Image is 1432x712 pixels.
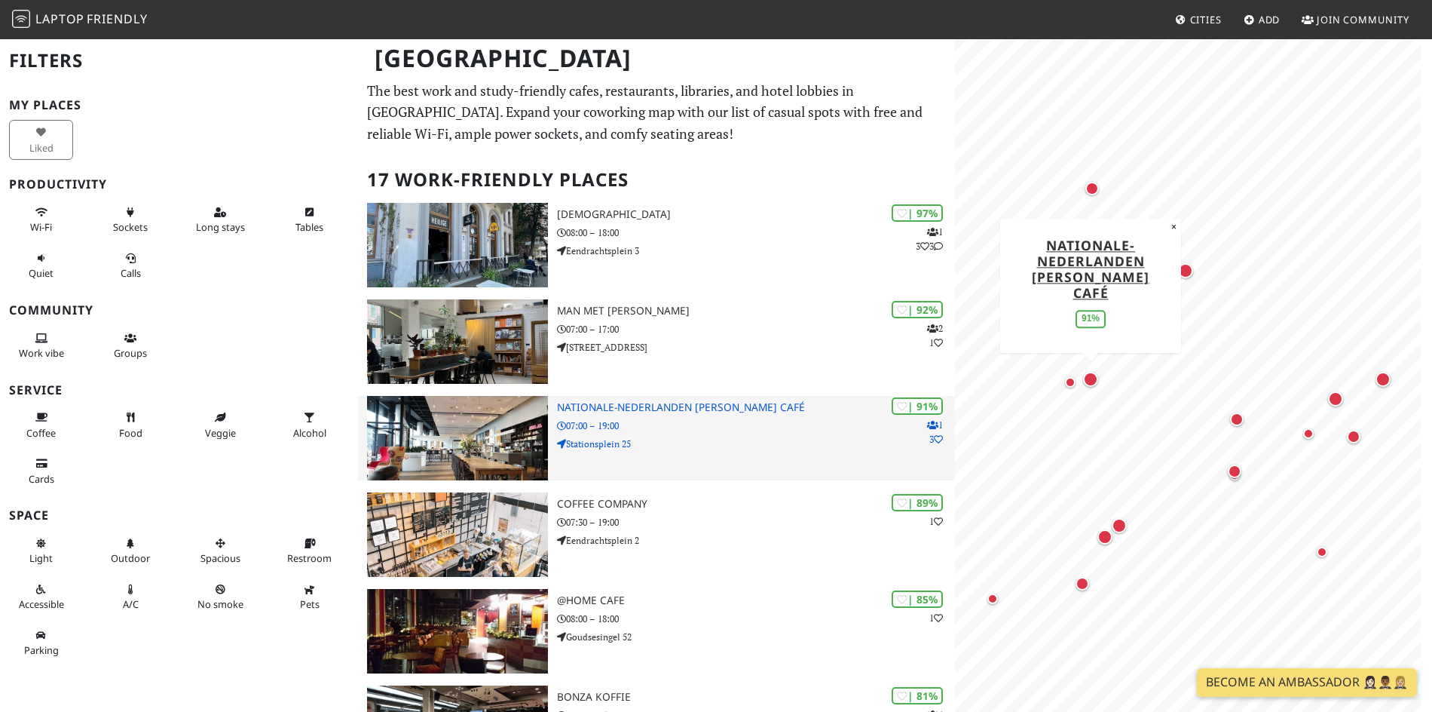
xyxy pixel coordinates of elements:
span: Quiet [29,266,54,280]
button: No smoke [188,577,252,617]
button: Sockets [99,200,163,240]
div: Map marker [984,590,1002,608]
div: | 81% [892,687,943,704]
div: Map marker [1225,466,1244,484]
div: Map marker [1082,179,1102,198]
span: Alcohol [293,426,326,440]
h3: Community [9,303,349,318]
div: 91% [1076,310,1106,327]
h3: My Places [9,98,349,112]
h3: Nationale-Nederlanden [PERSON_NAME] Café [557,401,955,414]
div: Map marker [1227,410,1247,429]
button: Coffee [9,405,73,445]
span: Food [119,426,142,440]
a: Nationale-Nederlanden [PERSON_NAME] Café [1032,236,1149,302]
span: Parking [24,643,59,657]
h3: Bonza koffie [557,691,955,704]
span: Video/audio calls [121,266,141,280]
h3: Service [9,383,349,397]
span: Stable Wi-Fi [30,220,52,234]
div: | 89% [892,494,943,511]
h3: @Home Cafe [557,594,955,607]
p: Goudsesingel 52 [557,630,955,644]
span: Restroom [287,551,332,565]
button: Outdoor [99,531,163,571]
div: Map marker [1109,515,1130,536]
span: Spacious [200,551,240,565]
button: Accessible [9,577,73,617]
button: Food [99,405,163,445]
button: Spacious [188,531,252,571]
a: Nationale-Nederlanden Douwe Egberts Café | 91% 13 Nationale-Nederlanden [PERSON_NAME] Café 07:00 ... [358,396,955,480]
h2: Filters [9,38,349,84]
div: | 91% [892,397,943,415]
span: Friendly [87,11,147,27]
span: Accessible [19,597,64,611]
div: Map marker [1313,543,1331,561]
p: Eendrachtsplein 2 [557,533,955,548]
span: People working [19,346,64,360]
p: 08:00 – 18:00 [557,612,955,626]
span: Veggie [205,426,236,440]
button: Light [9,531,73,571]
p: 1 3 [927,418,943,447]
button: Alcohol [277,405,341,445]
div: Map marker [1299,425,1317,443]
div: Map marker [1175,260,1196,281]
div: Map marker [1372,369,1394,390]
img: Coffee Company [367,493,548,577]
span: Pet friendly [300,597,320,611]
button: Pets [277,577,341,617]
span: Join Community [1317,13,1409,26]
button: Wi-Fi [9,200,73,240]
button: Restroom [277,531,341,571]
img: LaptopFriendly [12,10,30,28]
img: @Home Cafe [367,589,548,674]
button: Cards [9,451,73,491]
a: LaptopFriendly LaptopFriendly [12,7,148,33]
div: Map marker [1061,373,1079,391]
a: Coffee Company | 89% 1 Coffee Company 07:30 – 19:00 Eendrachtsplein 2 [358,493,955,577]
p: Eendrachtsplein 3 [557,244,955,258]
p: 1 [929,611,943,625]
div: | 92% [892,301,943,318]
p: The best work and study-friendly cafes, restaurants, libraries, and hotel lobbies in [GEOGRAPHIC_... [367,80,946,145]
p: [STREET_ADDRESS] [557,340,955,354]
div: Map marker [1325,388,1346,410]
img: Nationale-Nederlanden Douwe Egberts Café [367,396,548,480]
span: Work-friendly tables [295,220,323,234]
p: 2 1 [927,321,943,350]
span: Credit cards [29,472,54,486]
h3: Productivity [9,177,349,192]
a: Join Community [1296,6,1415,33]
h3: [DEMOGRAPHIC_DATA] [557,208,955,221]
p: 1 [929,514,943,529]
img: Heilige Boontjes [367,203,548,287]
span: Long stays [196,220,245,234]
button: Work vibe [9,326,73,366]
p: 08:00 – 18:00 [557,226,955,240]
div: Map marker [1225,462,1244,481]
a: Cities [1169,6,1228,33]
button: Long stays [188,200,252,240]
a: @Home Cafe | 85% 1 @Home Cafe 08:00 – 18:00 Goudsesingel 52 [358,589,955,674]
button: Groups [99,326,163,366]
h1: [GEOGRAPHIC_DATA] [363,38,952,79]
span: Natural light [29,551,53,565]
button: A/C [99,577,163,617]
h3: Coffee Company [557,498,955,511]
div: | 97% [892,204,943,222]
p: 07:00 – 19:00 [557,419,955,433]
span: Coffee [26,426,56,440]
span: Laptop [35,11,84,27]
div: Map marker [1072,574,1092,594]
div: Map marker [1094,526,1115,548]
button: Quiet [9,246,73,286]
span: Smoke free [197,597,243,611]
button: Parking [9,623,73,663]
p: 07:30 – 19:00 [557,515,955,529]
button: Veggie [188,405,252,445]
div: Map marker [1080,369,1101,390]
button: Calls [99,246,163,286]
span: Power sockets [113,220,148,234]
